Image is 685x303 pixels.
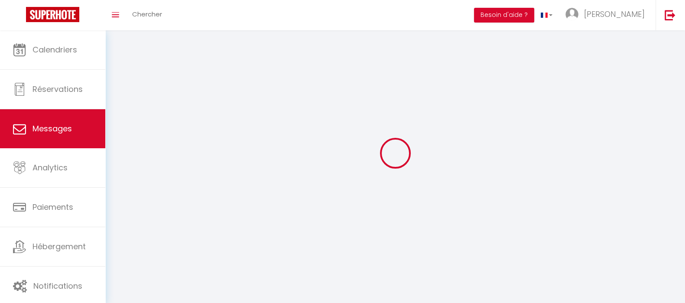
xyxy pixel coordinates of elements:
button: Ouvrir le widget de chat LiveChat [7,3,33,29]
span: Messages [32,123,72,134]
span: [PERSON_NAME] [584,9,645,20]
span: Analytics [32,162,68,173]
button: Besoin d'aide ? [474,8,534,23]
img: logout [665,10,675,20]
span: Notifications [33,280,82,291]
span: Hébergement [32,241,86,252]
span: Paiements [32,202,73,212]
img: ... [565,8,578,21]
span: Chercher [132,10,162,19]
img: Super Booking [26,7,79,22]
iframe: Chat [648,264,679,296]
span: Réservations [32,84,83,94]
span: Calendriers [32,44,77,55]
